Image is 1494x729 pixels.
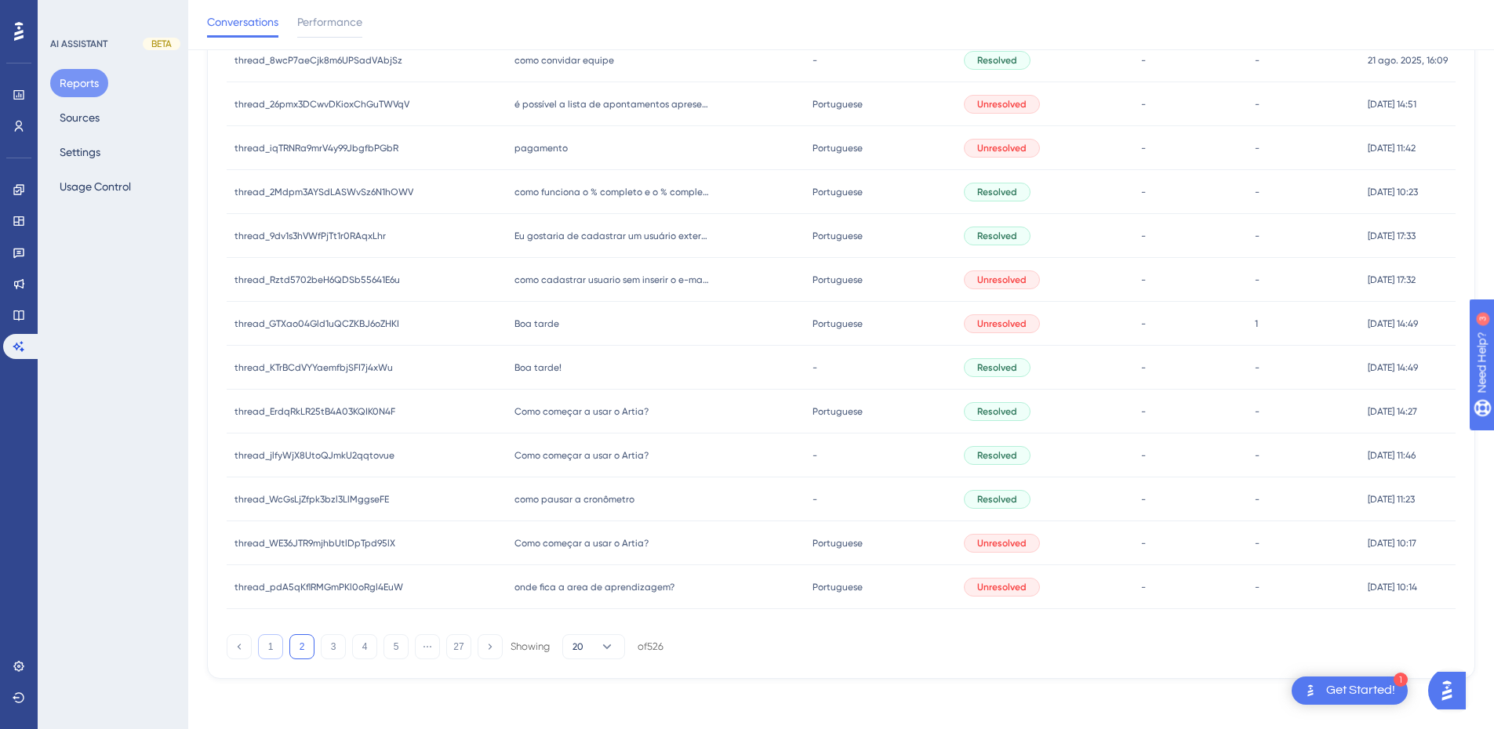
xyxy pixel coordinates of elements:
[207,13,278,31] span: Conversations
[383,634,409,659] button: 5
[234,98,409,111] span: thread_26pmx3DCwvDKioxChGuTWVqV
[1394,673,1408,687] div: 1
[1141,274,1146,286] span: -
[321,634,346,659] button: 3
[1141,142,1146,154] span: -
[143,38,180,50] div: BETA
[977,274,1027,286] span: Unresolved
[234,537,395,549] span: thread_WE36JTR9mjhbUtlDpTpd95lX
[1255,449,1260,462] span: -
[977,581,1027,593] span: Unresolved
[1255,581,1260,593] span: -
[812,493,817,506] span: -
[977,317,1027,330] span: Unresolved
[258,634,283,659] button: 1
[812,537,863,549] span: Portuguese
[50,38,107,50] div: AI ASSISTANT
[514,230,711,242] span: Eu gostaria de cadastrar um usuário externo sem necessitar do email
[812,230,863,242] span: Portuguese
[977,54,1017,67] span: Resolved
[1141,186,1146,198] span: -
[1368,361,1418,374] span: [DATE] 14:49
[234,405,395,418] span: thread_ErdqRkLR25tB4A03KQIK0N4F
[234,317,399,330] span: thread_GTXao04Gld1uQCZKBJ6oZHKI
[352,634,377,659] button: 4
[50,103,109,132] button: Sources
[977,230,1017,242] span: Resolved
[50,69,108,97] button: Reports
[415,634,440,659] button: ⋯
[1255,186,1260,198] span: -
[1255,274,1260,286] span: -
[1255,405,1260,418] span: -
[1141,449,1146,462] span: -
[573,640,583,653] span: 20
[1255,537,1260,549] span: -
[977,449,1017,462] span: Resolved
[812,142,863,154] span: Portuguese
[812,317,863,330] span: Portuguese
[812,405,863,418] span: Portuguese
[812,274,863,286] span: Portuguese
[977,98,1027,111] span: Unresolved
[1255,142,1260,154] span: -
[514,274,711,286] span: como cadastrar usuario sem inserir o e-mail?
[1141,537,1146,549] span: -
[638,640,663,654] div: of 526
[1141,361,1146,374] span: -
[1368,54,1448,67] span: 21 ago. 2025, 16:09
[289,634,314,659] button: 2
[514,142,568,154] span: pagamento
[1255,493,1260,506] span: -
[812,449,817,462] span: -
[234,361,393,374] span: thread_KTrBCdVYYaemfbjSFI7j4xWu
[1301,681,1320,700] img: launcher-image-alternative-text
[1368,317,1418,330] span: [DATE] 14:49
[1428,667,1475,714] iframe: UserGuiding AI Assistant Launcher
[234,449,394,462] span: thread_jlfyWjX8UtoQJmkU2qqtovue
[297,13,362,31] span: Performance
[812,581,863,593] span: Portuguese
[514,54,614,67] span: como convidar equipe
[1141,54,1146,67] span: -
[1368,537,1416,549] span: [DATE] 10:17
[234,142,398,154] span: thread_iqTRNRa9mrV4y99JbgfbPGbR
[234,230,386,242] span: thread_9dv1s3hVWfPjTt1r0RAqxLhr
[1326,682,1395,699] div: Get Started!
[1141,405,1146,418] span: -
[977,142,1027,154] span: Unresolved
[1141,581,1146,593] span: -
[37,4,98,23] span: Need Help?
[1255,317,1258,330] span: 1
[234,186,413,198] span: thread_2Mdpm3AYSdLASWvSz6N1hOWV
[977,186,1017,198] span: Resolved
[1368,493,1415,506] span: [DATE] 11:23
[1368,142,1416,154] span: [DATE] 11:42
[514,537,649,549] span: Como começar a usar o Artia?
[1368,405,1417,418] span: [DATE] 14:27
[562,634,625,659] button: 20
[109,8,114,20] div: 3
[50,138,110,166] button: Settings
[1141,230,1146,242] span: -
[1292,676,1408,705] div: Open Get Started! checklist, remaining modules: 1
[514,493,634,506] span: como pausar a cronômetro
[234,493,389,506] span: thread_WcGsLjZfpk3bzl3LlMggseFE
[1141,317,1146,330] span: -
[1255,230,1260,242] span: -
[1368,274,1416,286] span: [DATE] 17:32
[977,405,1017,418] span: Resolved
[1255,98,1260,111] span: -
[511,640,550,654] div: Showing
[514,186,711,198] span: como funciona o % completo e o % completo estimado calculado?
[1368,449,1416,462] span: [DATE] 11:46
[1368,186,1418,198] span: [DATE] 10:23
[812,98,863,111] span: Portuguese
[234,274,400,286] span: thread_Rztd5702beH6QDSb55641E6u
[1141,493,1146,506] span: -
[514,317,559,330] span: Boa tarde
[1368,98,1416,111] span: [DATE] 14:51
[50,172,140,201] button: Usage Control
[812,54,817,67] span: -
